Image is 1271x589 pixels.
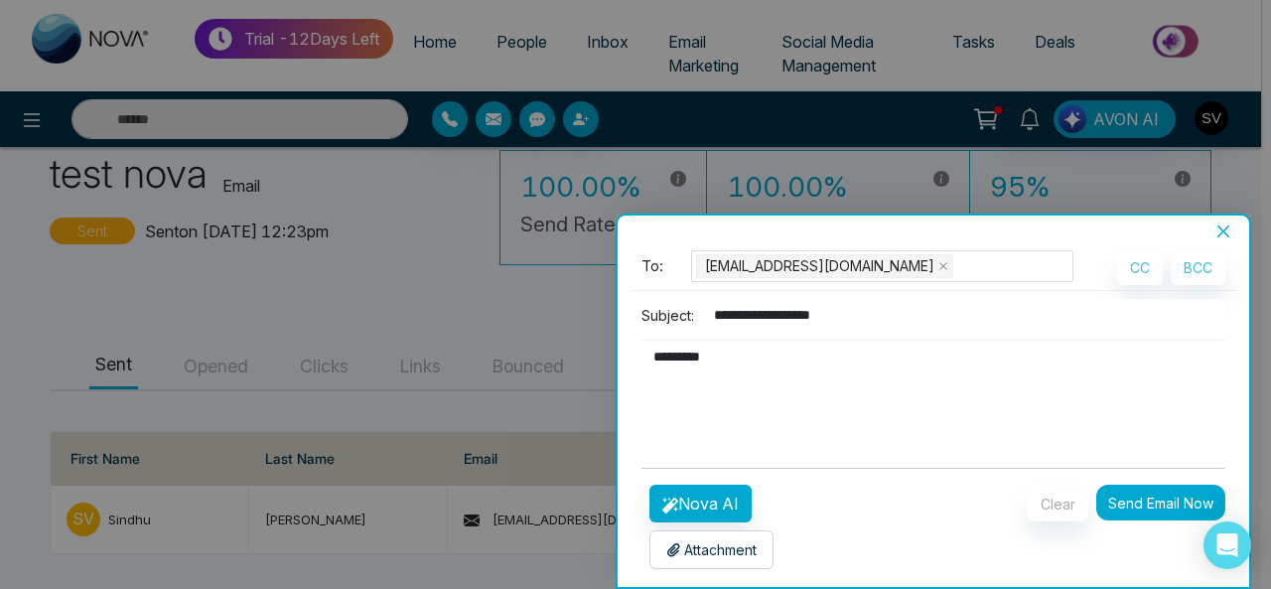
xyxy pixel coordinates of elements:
button: CC [1117,250,1163,285]
div: Open Intercom Messenger [1203,521,1251,569]
button: BCC [1171,250,1225,285]
span: To: [641,255,663,278]
p: Attachment [666,539,757,560]
button: Send Email Now [1096,485,1225,520]
button: Close [1209,222,1237,240]
button: Clear [1028,487,1088,521]
button: Nova AI [649,485,752,522]
span: close [938,261,948,271]
span: close [1215,223,1231,239]
span: [EMAIL_ADDRESS][DOMAIN_NAME] [705,255,934,277]
span: sindhuvasthare@gmail.com [696,254,953,278]
p: Subject: [641,305,694,326]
